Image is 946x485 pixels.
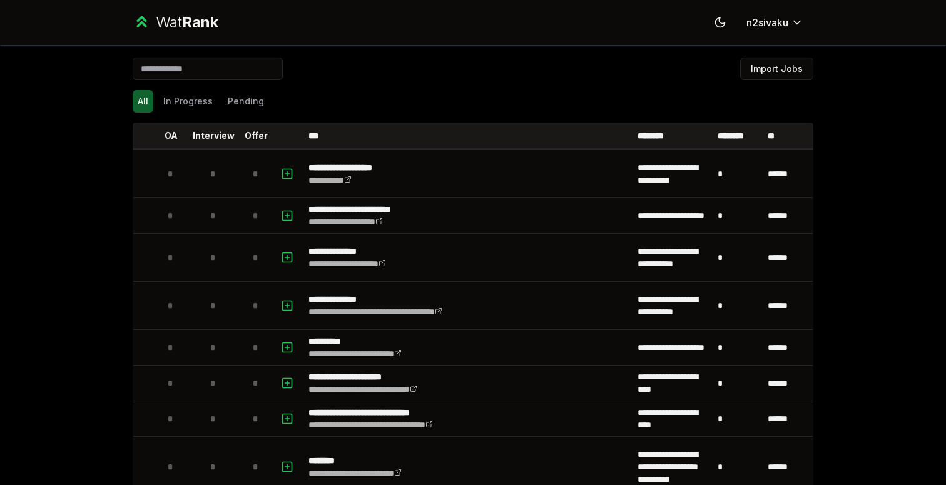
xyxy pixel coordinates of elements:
[133,12,218,32] a: WatRank
[746,15,788,30] span: n2sivaku
[223,90,269,112] button: Pending
[158,90,218,112] button: In Progress
[193,129,235,142] p: Interview
[736,11,813,34] button: n2sivaku
[156,12,218,32] div: Wat
[182,13,218,31] span: Rank
[245,129,268,142] p: Offer
[165,129,178,142] p: OA
[133,90,153,112] button: All
[740,57,813,80] button: Import Jobs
